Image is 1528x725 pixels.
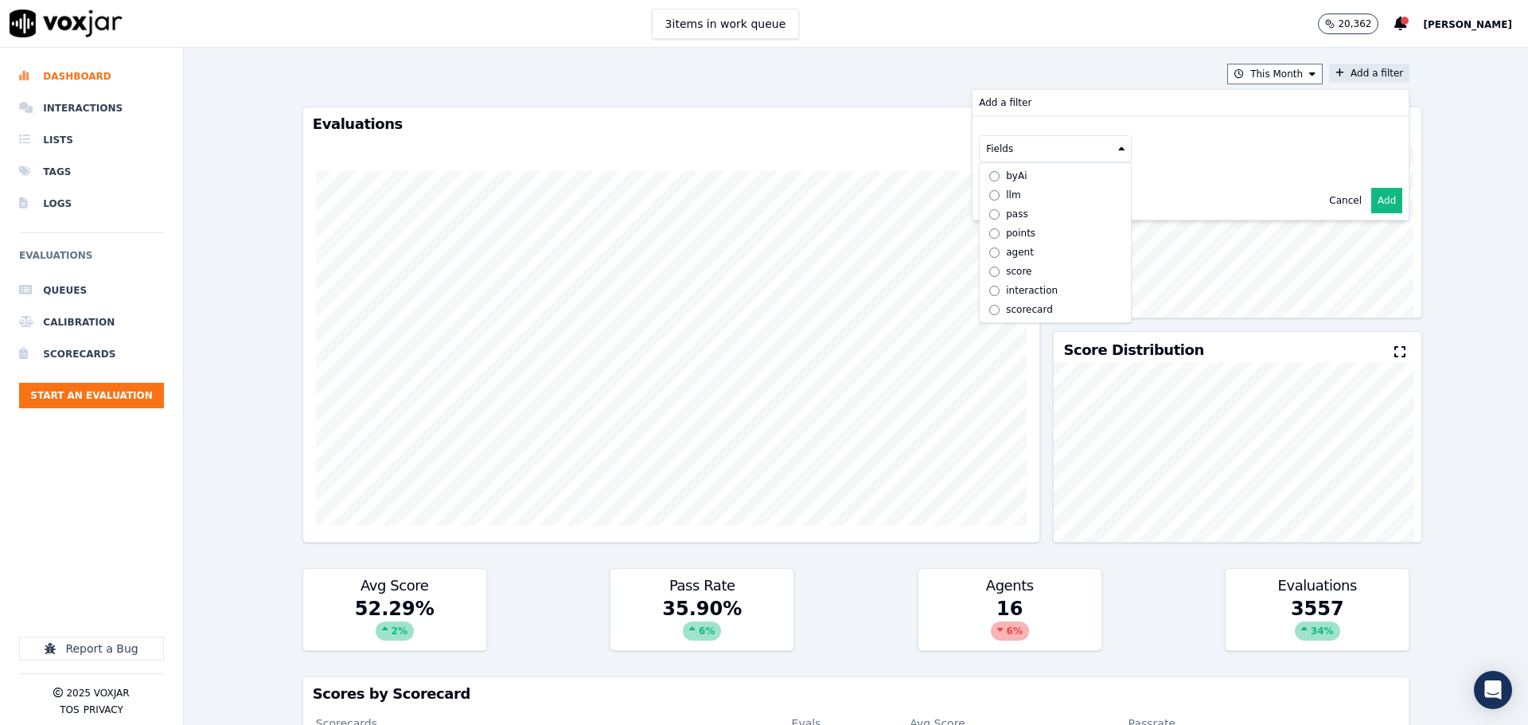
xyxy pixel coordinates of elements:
input: interaction [989,286,1000,296]
button: 3items in work queue [652,9,800,39]
div: 6 % [991,622,1029,641]
a: Scorecards [19,338,164,370]
div: Open Intercom Messenger [1474,671,1512,709]
h6: Evaluations [19,246,164,275]
a: Dashboard [19,60,164,92]
div: score [1006,265,1031,278]
h3: Evaluations [1235,579,1399,593]
p: 2025 Voxjar [66,687,129,700]
div: llm [1006,189,1020,201]
div: 2 % [376,622,414,641]
a: Queues [19,275,164,306]
input: points [989,228,1000,239]
button: [PERSON_NAME] [1423,14,1528,33]
a: Tags [19,156,164,188]
a: Interactions [19,92,164,124]
div: pass [1006,208,1027,220]
button: 20,362 [1318,14,1378,34]
input: byAi [989,171,1000,181]
p: Add a filter [979,96,1031,109]
div: byAi [1006,170,1027,182]
img: voxjar logo [10,10,123,37]
input: score [989,267,1000,277]
div: 35.90 % [610,596,793,650]
h3: Agents [928,579,1092,593]
h3: Pass Rate [620,579,784,593]
button: Report a Bug [19,637,164,661]
input: llm [989,190,1000,201]
a: Lists [19,124,164,156]
button: Add [1371,188,1402,213]
span: [PERSON_NAME] [1423,19,1512,30]
h3: Evaluations [313,117,1031,131]
button: Fields [979,135,1132,162]
input: scorecard [989,305,1000,315]
a: Logs [19,188,164,220]
div: interaction [1006,284,1058,297]
h3: Avg Score [313,579,477,593]
button: This Month [1227,64,1323,84]
div: 16 [918,596,1101,650]
input: pass [989,209,1000,220]
h3: Score Distribution [1063,343,1203,357]
div: 3557 [1226,596,1409,650]
div: 34 % [1295,622,1340,641]
button: Cancel [1329,194,1362,207]
button: TOS [60,704,79,716]
a: Calibration [19,306,164,338]
div: 6 % [683,622,721,641]
h3: Scores by Scorecard [313,687,1399,701]
p: 20,362 [1338,18,1371,30]
input: agent [989,248,1000,258]
div: scorecard [1006,303,1053,316]
div: 52.29 % [303,596,486,650]
button: Start an Evaluation [19,383,164,408]
button: 20,362 [1318,14,1394,34]
div: points [1006,227,1035,240]
div: agent [1006,246,1034,259]
button: Add a filterAdd a filter Fields byAi llm pass points agent score interaction scorecard Cancel Add [1329,64,1409,83]
button: Privacy [84,704,123,716]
